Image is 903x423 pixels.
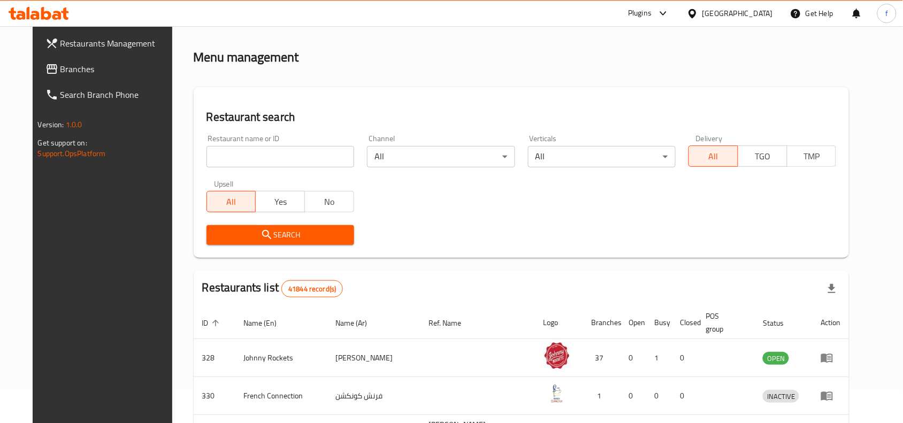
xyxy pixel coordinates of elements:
[194,49,299,66] h2: Menu management
[327,339,420,377] td: [PERSON_NAME]
[672,339,698,377] td: 0
[544,342,570,369] img: Johnny Rockets
[693,149,734,164] span: All
[702,7,773,19] div: [GEOGRAPHIC_DATA]
[202,280,343,297] h2: Restaurants list
[304,191,354,212] button: No
[206,109,837,125] h2: Restaurant search
[583,339,621,377] td: 37
[821,389,840,402] div: Menu
[214,180,234,188] label: Upsell
[696,135,723,142] label: Delivery
[763,390,799,403] span: INACTIVE
[281,280,343,297] div: Total records count
[367,146,515,167] div: All
[535,306,583,339] th: Logo
[327,377,420,415] td: فرنش كونكشن
[335,317,381,329] span: Name (Ar)
[812,306,849,339] th: Action
[787,145,837,167] button: TMP
[528,146,676,167] div: All
[688,145,738,167] button: All
[38,147,106,160] a: Support.OpsPlatform
[792,149,832,164] span: TMP
[821,351,840,364] div: Menu
[194,339,235,377] td: 328
[240,14,311,27] span: Menu management
[66,118,82,132] span: 1.0.0
[206,225,354,245] button: Search
[743,149,783,164] span: TGO
[646,377,672,415] td: 0
[206,191,256,212] button: All
[621,339,646,377] td: 0
[583,377,621,415] td: 1
[282,284,342,294] span: 41844 record(s)
[763,317,798,329] span: Status
[628,7,652,20] div: Plugins
[37,82,183,107] a: Search Branch Phone
[672,306,698,339] th: Closed
[621,306,646,339] th: Open
[646,339,672,377] td: 1
[763,352,789,365] span: OPEN
[235,339,327,377] td: Johnny Rockets
[60,88,175,101] span: Search Branch Phone
[738,145,787,167] button: TGO
[37,56,183,82] a: Branches
[544,380,570,407] img: French Connection
[194,14,228,27] a: Home
[621,377,646,415] td: 0
[37,30,183,56] a: Restaurants Management
[211,194,252,210] span: All
[215,228,346,242] span: Search
[428,317,475,329] span: Ref. Name
[309,194,350,210] span: No
[706,310,742,335] span: POS group
[60,63,175,75] span: Branches
[194,377,235,415] td: 330
[819,276,845,302] div: Export file
[260,194,301,210] span: Yes
[232,14,236,27] li: /
[646,306,672,339] th: Busy
[60,37,175,50] span: Restaurants Management
[235,377,327,415] td: French Connection
[672,377,698,415] td: 0
[583,306,621,339] th: Branches
[202,317,223,329] span: ID
[38,136,87,150] span: Get support on:
[255,191,305,212] button: Yes
[885,7,888,19] span: f
[206,146,354,167] input: Search for restaurant name or ID..
[38,118,64,132] span: Version:
[244,317,291,329] span: Name (En)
